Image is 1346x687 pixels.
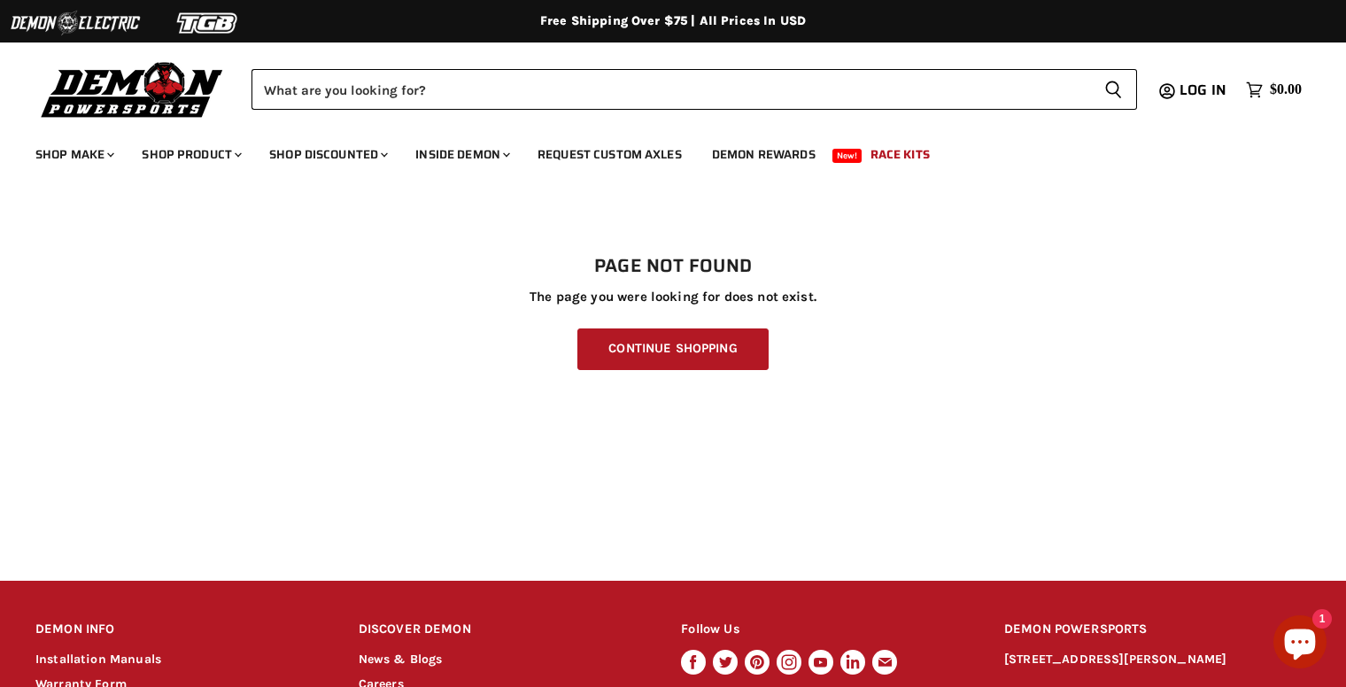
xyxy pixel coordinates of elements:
[1237,77,1311,103] a: $0.00
[1090,69,1137,110] button: Search
[1268,615,1332,673] inbox-online-store-chat: Shopify online store chat
[128,136,252,173] a: Shop Product
[1270,81,1302,98] span: $0.00
[251,69,1137,110] form: Product
[681,609,971,651] h2: Follow Us
[9,6,142,40] img: Demon Electric Logo 2
[22,129,1297,173] ul: Main menu
[359,652,443,667] a: News & Blogs
[1004,609,1311,651] h2: DEMON POWERSPORTS
[402,136,521,173] a: Inside Demon
[524,136,695,173] a: Request Custom Axles
[1180,79,1226,101] span: Log in
[22,136,125,173] a: Shop Make
[577,328,768,370] a: Continue Shopping
[35,609,325,651] h2: DEMON INFO
[857,136,943,173] a: Race Kits
[832,149,863,163] span: New!
[35,58,229,120] img: Demon Powersports
[256,136,398,173] a: Shop Discounted
[35,289,1311,305] p: The page you were looking for does not exist.
[1004,650,1311,670] p: [STREET_ADDRESS][PERSON_NAME]
[142,6,275,40] img: TGB Logo 2
[35,256,1311,277] h1: Page not found
[699,136,829,173] a: Demon Rewards
[1172,82,1237,98] a: Log in
[35,652,161,667] a: Installation Manuals
[251,69,1090,110] input: Search
[359,609,648,651] h2: DISCOVER DEMON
